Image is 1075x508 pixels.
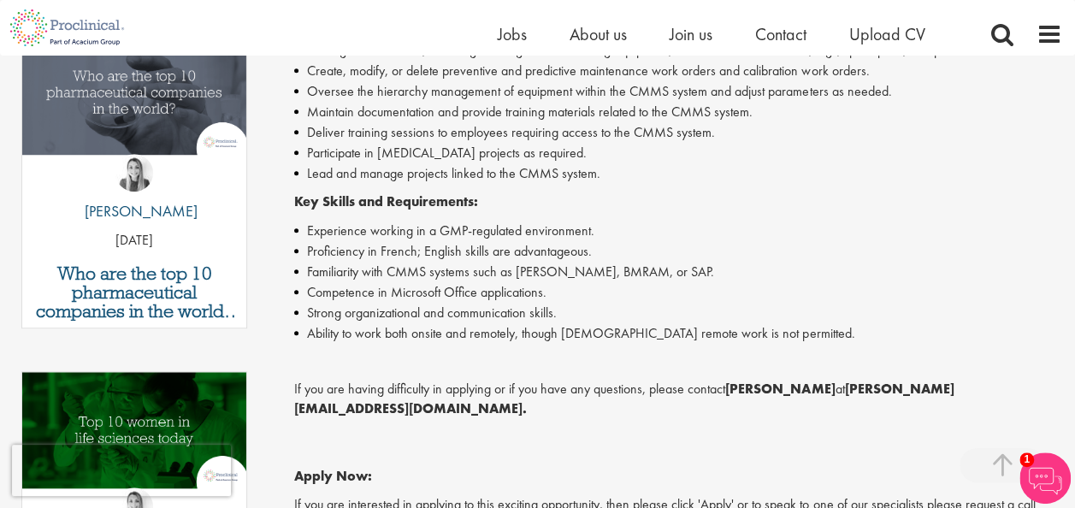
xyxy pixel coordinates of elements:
a: Link to a post [22,38,246,190]
a: Join us [670,23,712,45]
li: Proficiency in French; English skills are advantageous. [294,241,1062,262]
img: Top 10 women in life sciences today [22,372,246,488]
li: Participate in [MEDICAL_DATA] projects as required. [294,143,1062,163]
li: Deliver training sessions to employees requiring access to the CMMS system. [294,122,1062,143]
li: Create, modify, or delete preventive and predictive maintenance work orders and calibration work ... [294,61,1062,81]
li: Maintain documentation and provide training materials related to the CMMS system. [294,102,1062,122]
a: Jobs [498,23,527,45]
li: Ability to work both onsite and remotely, though [DEMOGRAPHIC_DATA] remote work is not permitted. [294,323,1062,344]
a: Upload CV [849,23,925,45]
img: Hannah Burke [115,154,153,192]
img: Chatbot [1019,452,1071,504]
li: Strong organizational and communication skills. [294,303,1062,323]
a: Who are the top 10 pharmaceutical companies in the world? (2025) [31,264,238,321]
p: [DATE] [22,231,246,251]
img: Top 10 pharmaceutical companies in the world 2025 [22,38,246,155]
strong: Apply Now: [294,467,372,485]
li: Familiarity with CMMS systems such as [PERSON_NAME], BMRAM, or SAP. [294,262,1062,282]
p: If you are having difficulty in applying or if you have any questions, please contact at [294,380,1062,419]
li: Experience working in a GMP-regulated environment. [294,221,1062,241]
iframe: reCAPTCHA [12,445,231,496]
strong: [PERSON_NAME][EMAIL_ADDRESS][DOMAIN_NAME]. [294,380,954,417]
p: [PERSON_NAME] [72,200,198,222]
span: 1 [1019,452,1034,467]
li: Competence in Microsoft Office applications. [294,282,1062,303]
li: Lead and manage projects linked to the CMMS system. [294,163,1062,184]
a: About us [570,23,627,45]
a: Contact [755,23,806,45]
strong: Key Skills and Requirements: [294,192,478,210]
a: Hannah Burke [PERSON_NAME] [72,154,198,231]
li: Oversee the hierarchy management of equipment within the CMMS system and adjust parameters as nee... [294,81,1062,102]
strong: [PERSON_NAME] [725,380,835,398]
